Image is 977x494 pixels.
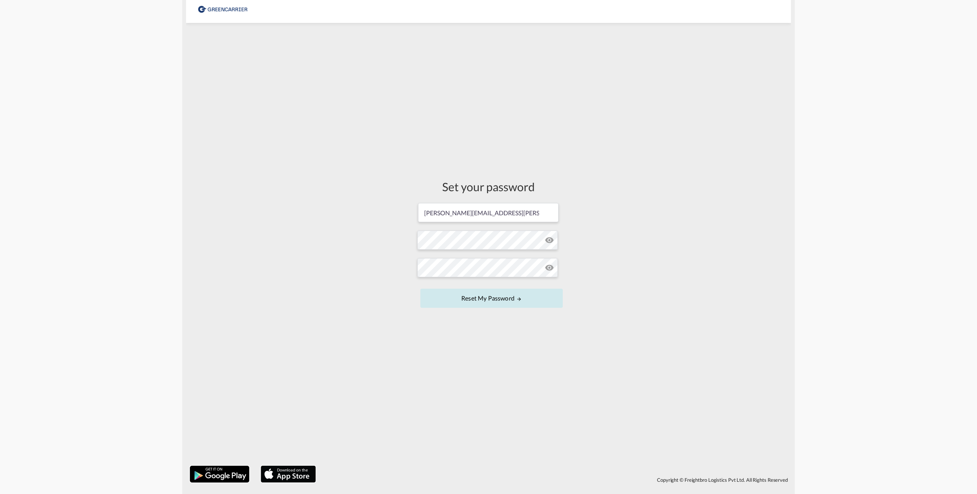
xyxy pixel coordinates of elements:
md-icon: icon-eye-off [545,236,554,245]
div: Copyright © Freightbro Logistics Pvt Ltd. All Rights Reserved [320,473,791,486]
md-icon: icon-eye-off [545,263,554,272]
img: google.png [189,465,250,483]
input: Email address [418,203,559,222]
div: Set your password [417,179,560,195]
button: UPDATE MY PASSWORD [420,289,563,308]
img: apple.png [260,465,317,483]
